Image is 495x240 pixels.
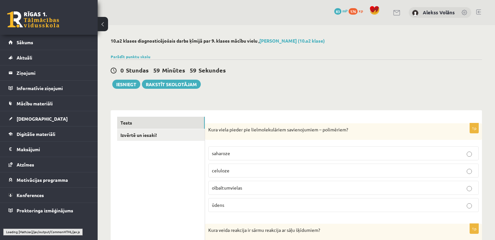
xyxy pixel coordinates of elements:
[212,167,229,173] span: celuloze
[8,142,89,157] a: Maksājumi
[334,8,348,13] a: 83 mP
[470,123,479,133] p: 1p
[467,169,472,174] input: celuloze
[17,192,44,198] span: Konferences
[212,185,242,191] span: olbaltumvielas
[111,54,150,59] a: Parādīt punktu skalu
[349,8,358,15] span: 176
[199,66,226,74] span: Sekundes
[17,177,68,183] span: Motivācijas programma
[112,80,140,89] button: Iesniegt
[412,10,419,16] img: Alekss Volāns
[8,50,89,65] a: Aktuāli
[17,65,89,80] legend: Ziņojumi
[117,129,205,141] a: Izvērtē un iesaki!
[467,203,472,208] input: ūdens
[349,8,366,13] a: 176 xp
[17,207,73,213] span: Proktoringa izmēģinājums
[8,96,89,111] a: Mācību materiāli
[342,8,348,13] span: mP
[8,203,89,218] a: Proktoringa izmēģinājums
[17,55,32,60] span: Aktuāli
[17,142,89,157] legend: Maksājumi
[467,152,472,157] input: saharoze
[17,81,89,96] legend: Informatīvie ziņojumi
[142,80,201,89] a: Rakstīt skolotājam
[8,172,89,187] a: Motivācijas programma
[17,131,55,137] span: Digitālie materiāli
[111,38,482,44] h2: 10.a2 klases diagnosticējošais darbs ķīmijā par 9. klases mācību vielu ,
[359,8,363,13] span: xp
[259,38,325,44] a: [PERSON_NAME] (10.a2 klase)
[8,127,89,141] a: Digitālie materiāli
[212,150,230,156] span: saharoze
[162,66,185,74] span: Minūtes
[120,66,124,74] span: 0
[126,66,149,74] span: Stundas
[17,116,68,122] span: [DEMOGRAPHIC_DATA]
[8,157,89,172] a: Atzīmes
[117,117,205,129] a: Tests
[8,111,89,126] a: [DEMOGRAPHIC_DATA]
[7,11,59,28] a: Rīgas 1. Tālmācības vidusskola
[8,35,89,50] a: Sākums
[334,8,341,15] span: 83
[467,186,472,191] input: olbaltumvielas
[3,229,83,235] div: Loading [MathJax]/jax/output/CommonHTML/jax.js
[470,223,479,234] p: 1p
[8,188,89,203] a: Konferences
[212,202,224,208] span: ūdens
[8,65,89,80] a: Ziņojumi
[153,66,160,74] span: 59
[8,81,89,96] a: Informatīvie ziņojumi
[208,127,446,133] p: Kura viela pieder pie lielmolekulāriem savienojumiem – polimēriem?
[17,100,53,106] span: Mācību materiāli
[17,162,34,167] span: Atzīmes
[423,9,455,16] a: Alekss Volāns
[208,227,446,233] p: Kura veida reakcija ir sārmu reakcija ar sāļu šķīdumiem?
[190,66,196,74] span: 59
[17,39,33,45] span: Sākums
